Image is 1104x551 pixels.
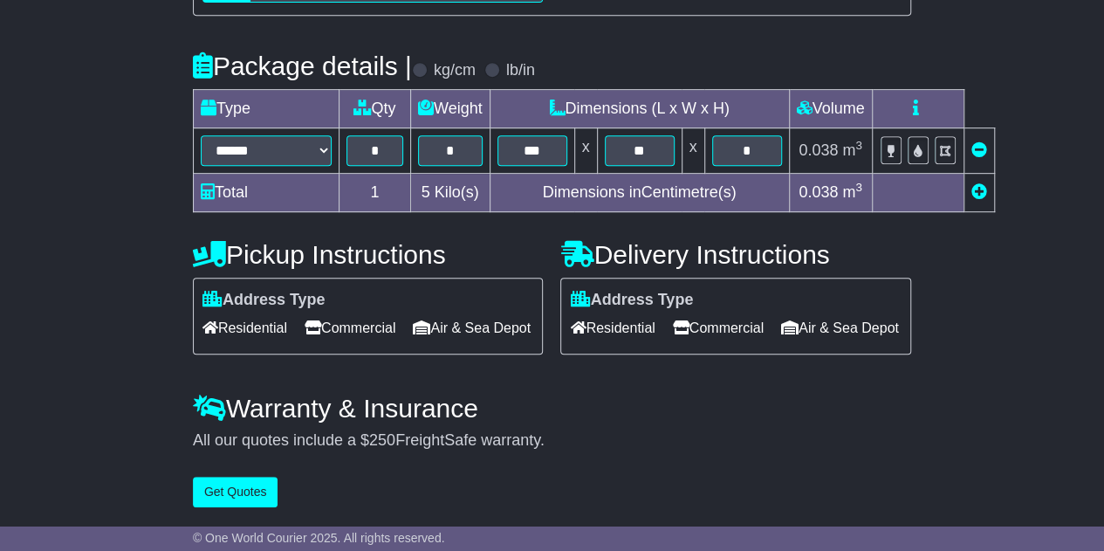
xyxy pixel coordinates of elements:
span: Residential [202,314,287,341]
td: Type [193,90,339,128]
sup: 3 [855,139,862,152]
span: Commercial [305,314,395,341]
span: Commercial [673,314,764,341]
td: Dimensions (L x W x H) [490,90,789,128]
td: 1 [339,174,410,212]
span: 250 [369,431,395,449]
sup: 3 [855,181,862,194]
span: © One World Courier 2025. All rights reserved. [193,531,445,545]
span: 5 [422,183,430,201]
span: m [842,183,862,201]
label: Address Type [570,291,693,310]
td: Total [193,174,339,212]
td: Dimensions in Centimetre(s) [490,174,789,212]
span: 0.038 [799,141,838,159]
label: Address Type [202,291,326,310]
span: Residential [570,314,655,341]
td: Kilo(s) [410,174,490,212]
div: All our quotes include a $ FreightSafe warranty. [193,431,911,451]
label: kg/cm [434,61,476,80]
td: x [682,128,704,174]
h4: Pickup Instructions [193,240,544,269]
button: Get Quotes [193,477,278,507]
span: 0.038 [799,183,838,201]
h4: Warranty & Insurance [193,394,911,423]
td: x [574,128,597,174]
span: Air & Sea Depot [413,314,531,341]
label: lb/in [506,61,535,80]
td: Volume [789,90,872,128]
span: m [842,141,862,159]
td: Qty [339,90,410,128]
td: Weight [410,90,490,128]
span: Air & Sea Depot [781,314,899,341]
a: Remove this item [971,141,987,159]
h4: Delivery Instructions [560,240,911,269]
a: Add new item [971,183,987,201]
h4: Package details | [193,52,412,80]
